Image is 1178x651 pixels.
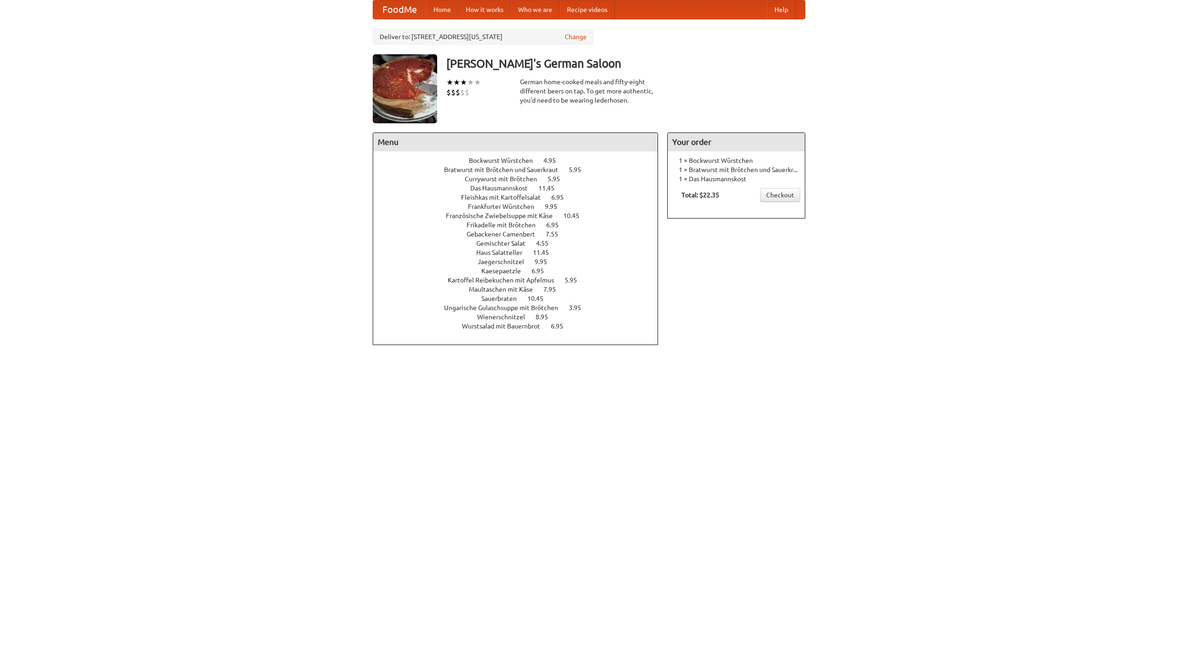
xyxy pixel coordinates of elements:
span: Kaesepaetzle [481,267,530,275]
li: 1 × Bockwurst Würstchen [672,156,800,165]
li: $ [451,87,456,98]
img: angular.jpg [373,54,437,123]
span: Haus Salatteller [476,249,531,256]
li: ★ [460,77,467,87]
li: ★ [446,77,453,87]
span: 11.45 [533,249,558,256]
a: FoodMe [373,0,426,19]
a: Recipe videos [560,0,615,19]
a: Change [565,32,587,41]
li: ★ [467,77,474,87]
span: Wienerschnitzel [477,313,534,321]
a: Sauerbraten 10.45 [481,295,560,302]
li: $ [465,87,469,98]
a: How it works [458,0,511,19]
h3: [PERSON_NAME]'s German Saloon [446,54,805,73]
h4: Your order [668,133,805,151]
li: $ [456,87,460,98]
span: 9.95 [535,258,556,265]
span: 6.95 [546,221,568,229]
span: Fleishkas mit Kartoffelsalat [461,194,550,201]
a: Frankfurter Würstchen 9.95 [468,203,574,210]
li: $ [446,87,451,98]
span: 4.55 [536,240,558,247]
span: Das Hausmannskost [470,184,537,192]
a: Help [767,0,796,19]
b: Total: $22.35 [681,191,719,199]
span: 11.45 [538,184,564,192]
span: 7.95 [543,286,565,293]
span: 6.95 [551,323,572,330]
span: 5.95 [569,166,590,173]
span: 5.95 [548,175,569,183]
span: 8.95 [536,313,557,321]
li: $ [460,87,465,98]
span: 9.95 [545,203,566,210]
a: Currywurst mit Brötchen 5.95 [465,175,577,183]
a: Französische Zwiebelsuppe mit Käse 10.45 [446,212,596,219]
a: Das Hausmannskost 11.45 [470,184,572,192]
a: Ungarische Gulaschsuppe mit Brötchen 3.95 [444,304,598,311]
li: 1 × Bratwurst mit Brötchen und Sauerkraut [672,165,800,174]
a: Checkout [760,188,800,202]
a: Bratwurst mit Brötchen und Sauerkraut 5.95 [444,166,598,173]
span: Kartoffel Reibekuchen mit Apfelmus [448,277,563,284]
span: 10.45 [563,212,589,219]
div: German home-cooked meals and fifty-eight different beers on tap. To get more authentic, you'd nee... [520,77,658,105]
li: ★ [453,77,460,87]
a: Fleishkas mit Kartoffelsalat 6.95 [461,194,581,201]
span: Gemischter Salat [476,240,535,247]
a: Frikadelle mit Brötchen 6.95 [467,221,576,229]
a: Maultaschen mit Käse 7.95 [469,286,573,293]
span: 5.95 [565,277,586,284]
span: Sauerbraten [481,295,526,302]
a: Jaegerschnitzel 9.95 [478,258,564,265]
span: Gebackener Camenbert [467,230,544,238]
span: 3.95 [569,304,590,311]
a: Bockwurst Würstchen 4.95 [469,157,573,164]
span: Maultaschen mit Käse [469,286,542,293]
span: Frankfurter Würstchen [468,203,543,210]
a: Gemischter Salat 4.55 [476,240,566,247]
span: 10.45 [527,295,553,302]
span: Frikadelle mit Brötchen [467,221,545,229]
a: Kartoffel Reibekuchen mit Apfelmus 5.95 [448,277,594,284]
span: Jaegerschnitzel [478,258,533,265]
span: Wurstsalad mit Bauernbrot [462,323,549,330]
span: Currywurst mit Brötchen [465,175,546,183]
span: 6.95 [551,194,573,201]
li: ★ [474,77,481,87]
div: Deliver to: [STREET_ADDRESS][US_STATE] [373,29,594,45]
span: 4.95 [543,157,565,164]
span: 7.55 [546,230,567,238]
span: Bratwurst mit Brötchen und Sauerkraut [444,166,567,173]
a: Home [426,0,458,19]
li: 1 × Das Hausmannskost [672,174,800,184]
a: Who we are [511,0,560,19]
span: 6.95 [531,267,553,275]
a: Kaesepaetzle 6.95 [481,267,561,275]
a: Wurstsalad mit Bauernbrot 6.95 [462,323,580,330]
a: Haus Salatteller 11.45 [476,249,566,256]
span: Französische Zwiebelsuppe mit Käse [446,212,562,219]
a: Wienerschnitzel 8.95 [477,313,565,321]
span: Bockwurst Würstchen [469,157,542,164]
span: Ungarische Gulaschsuppe mit Brötchen [444,304,567,311]
h4: Menu [373,133,658,151]
a: Gebackener Camenbert 7.55 [467,230,575,238]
